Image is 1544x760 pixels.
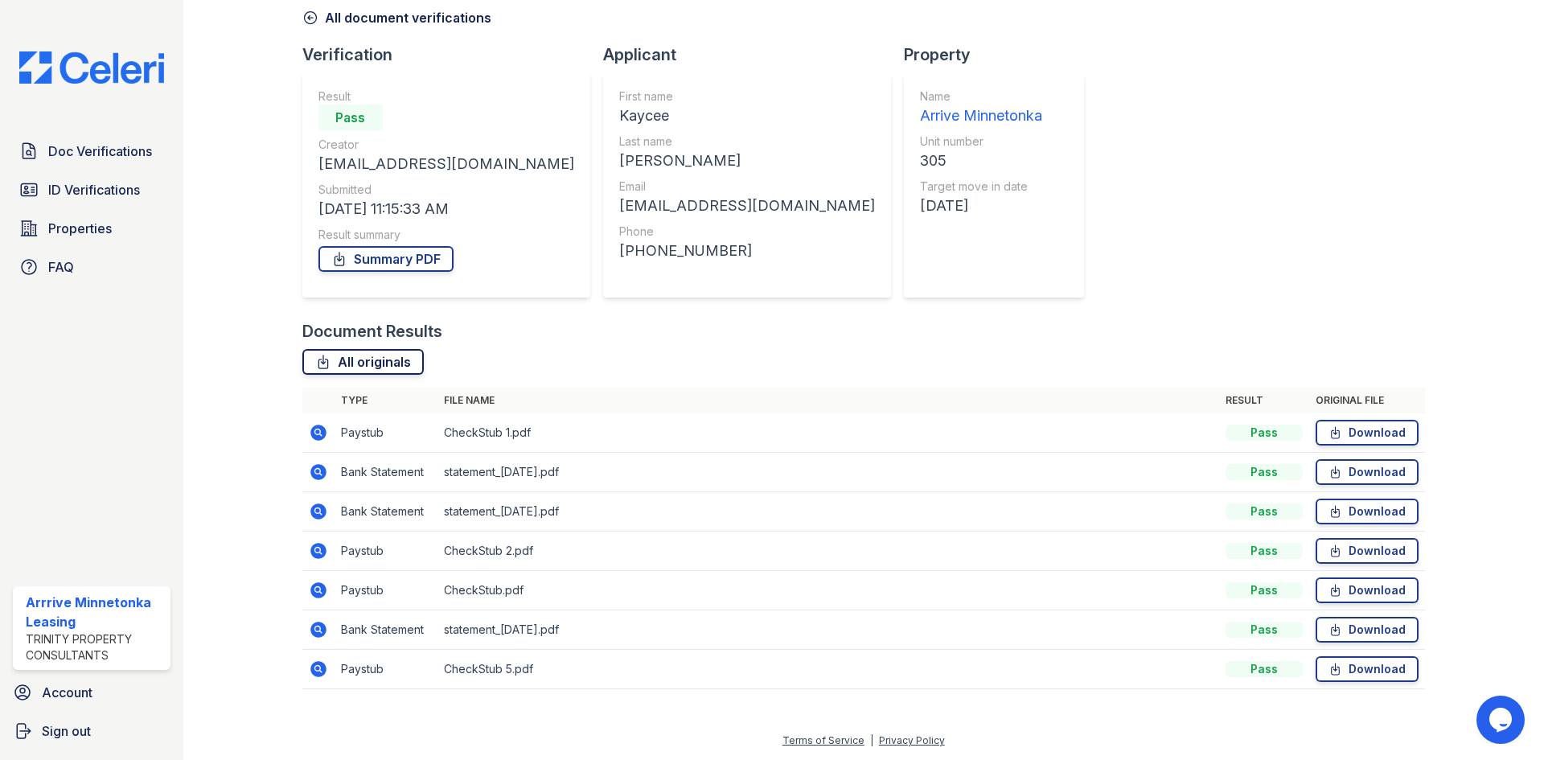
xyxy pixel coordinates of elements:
[335,610,437,650] td: Bank Statement
[335,650,437,689] td: Paystub
[48,142,152,161] span: Doc Verifications
[318,88,574,105] div: Result
[318,246,454,272] a: Summary PDF
[904,43,1097,66] div: Property
[302,349,424,375] a: All originals
[1219,388,1309,413] th: Result
[870,734,873,746] div: |
[1226,622,1303,638] div: Pass
[1226,582,1303,598] div: Pass
[13,135,170,167] a: Doc Verifications
[437,453,1219,492] td: statement_[DATE].pdf
[619,105,875,127] div: Kaycee
[302,8,491,27] a: All document verifications
[48,180,140,199] span: ID Verifications
[437,571,1219,610] td: CheckStub.pdf
[1316,420,1419,446] a: Download
[920,134,1042,150] div: Unit number
[318,227,574,243] div: Result summary
[318,105,383,130] div: Pass
[1226,503,1303,520] div: Pass
[335,453,437,492] td: Bank Statement
[1316,577,1419,603] a: Download
[13,212,170,244] a: Properties
[1226,661,1303,677] div: Pass
[920,88,1042,105] div: Name
[335,571,437,610] td: Paystub
[920,88,1042,127] a: Name Arrive Minnetonka
[335,532,437,571] td: Paystub
[318,198,574,220] div: [DATE] 11:15:33 AM
[42,683,92,702] span: Account
[619,224,875,240] div: Phone
[619,240,875,262] div: [PHONE_NUMBER]
[879,734,945,746] a: Privacy Policy
[48,257,74,277] span: FAQ
[920,179,1042,195] div: Target move in date
[6,51,177,84] img: CE_Logo_Blue-a8612792a0a2168367f1c8372b55b34899dd931a85d93a1a3d3e32e68fde9ad4.png
[42,721,91,741] span: Sign out
[318,153,574,175] div: [EMAIL_ADDRESS][DOMAIN_NAME]
[1226,464,1303,480] div: Pass
[437,610,1219,650] td: statement_[DATE].pdf
[302,320,442,343] div: Document Results
[782,734,864,746] a: Terms of Service
[920,105,1042,127] div: Arrive Minnetonka
[302,43,603,66] div: Verification
[603,43,904,66] div: Applicant
[335,388,437,413] th: Type
[437,650,1219,689] td: CheckStub 5.pdf
[335,492,437,532] td: Bank Statement
[335,413,437,453] td: Paystub
[619,150,875,172] div: [PERSON_NAME]
[1226,543,1303,559] div: Pass
[1316,459,1419,485] a: Download
[920,195,1042,217] div: [DATE]
[26,631,164,663] div: Trinity Property Consultants
[6,676,177,709] a: Account
[619,195,875,217] div: [EMAIL_ADDRESS][DOMAIN_NAME]
[1316,538,1419,564] a: Download
[318,182,574,198] div: Submitted
[619,88,875,105] div: First name
[13,174,170,206] a: ID Verifications
[1316,617,1419,643] a: Download
[437,388,1219,413] th: File name
[1309,388,1425,413] th: Original file
[26,593,164,631] div: Arrrive Minnetonka Leasing
[1316,499,1419,524] a: Download
[48,219,112,238] span: Properties
[1226,425,1303,441] div: Pass
[318,137,574,153] div: Creator
[13,251,170,283] a: FAQ
[920,150,1042,172] div: 305
[619,134,875,150] div: Last name
[619,179,875,195] div: Email
[1476,696,1528,744] iframe: chat widget
[6,715,177,747] a: Sign out
[437,492,1219,532] td: statement_[DATE].pdf
[437,532,1219,571] td: CheckStub 2.pdf
[437,413,1219,453] td: CheckStub 1.pdf
[1316,656,1419,682] a: Download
